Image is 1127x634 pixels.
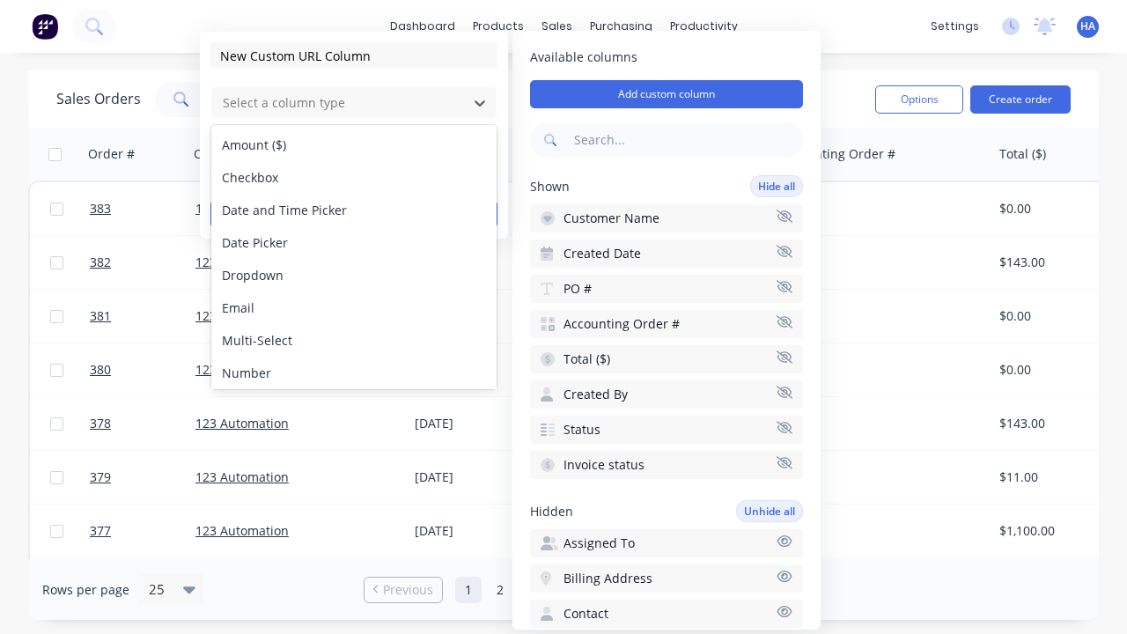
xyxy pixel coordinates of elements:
[195,307,289,324] a: 123 Automation
[530,416,803,444] button: Status
[530,564,803,593] button: Billing Address
[530,178,570,195] span: Shown
[563,350,610,368] span: Total ($)
[90,522,111,540] span: 377
[999,468,1102,486] div: $11.00
[530,345,803,373] button: Total ($)
[32,13,58,40] img: Factory
[563,534,635,552] span: Assigned To
[563,245,641,262] span: Created Date
[195,415,289,431] a: 123 Automation
[90,236,195,289] a: 382
[211,194,497,226] div: Date and Time Picker
[970,85,1071,114] button: Create order
[211,324,497,357] div: Multi-Select
[530,529,803,557] button: Assigned To
[530,48,803,66] span: Available columns
[999,307,1102,325] div: $0.00
[90,254,111,271] span: 382
[581,13,661,40] div: purchasing
[464,13,533,40] div: products
[194,145,290,163] div: Customer Name
[999,361,1102,379] div: $0.00
[415,415,546,432] div: [DATE]
[90,397,195,450] a: 378
[211,129,497,161] div: Amount ($)
[211,259,497,291] div: Dropdown
[1080,18,1095,34] span: HA
[90,505,195,557] a: 377
[563,605,608,623] span: Contact
[90,415,111,432] span: 378
[530,204,803,232] button: Customer Name
[415,468,546,486] div: [DATE]
[487,577,513,603] a: Page 2
[195,200,289,217] a: 123 Automation
[736,500,803,522] button: Unhide all
[530,240,803,268] button: Created Date
[563,210,659,227] span: Customer Name
[90,468,111,486] span: 379
[875,85,963,114] button: Options
[661,13,747,40] div: productivity
[211,161,497,194] div: Checkbox
[922,13,988,40] div: settings
[90,200,111,217] span: 383
[530,80,803,108] button: Add custom column
[365,581,442,599] a: Previous page
[42,581,129,599] span: Rows per page
[530,275,803,303] button: PO #
[571,122,803,158] input: Search...
[381,13,464,40] a: dashboard
[211,291,497,324] div: Email
[530,310,803,338] button: Accounting Order #
[999,522,1102,540] div: $1,100.00
[563,280,592,298] span: PO #
[90,307,111,325] span: 381
[211,357,497,389] div: Number
[999,200,1102,217] div: $0.00
[90,558,195,611] a: 376
[455,577,482,603] a: Page 1 is your current page
[750,175,803,197] button: Hide all
[210,200,350,228] button: Save
[563,570,652,587] span: Billing Address
[90,451,195,504] a: 379
[90,343,195,396] a: 380
[195,468,289,485] a: 123 Automation
[530,380,803,409] button: Created By
[533,13,581,40] div: sales
[563,386,628,403] span: Created By
[211,226,497,259] div: Date Picker
[415,522,546,540] div: [DATE]
[563,456,645,474] span: Invoice status
[88,145,135,163] div: Order #
[530,503,573,520] span: Hidden
[383,581,433,599] span: Previous
[999,145,1046,163] div: Total ($)
[195,254,289,270] a: 123 Automation
[357,577,770,603] ul: Pagination
[195,522,289,539] a: 123 Automation
[999,415,1102,432] div: $143.00
[56,91,141,107] h1: Sales Orders
[90,290,195,343] a: 381
[779,145,895,163] div: Accounting Order #
[530,600,803,628] button: Contact
[90,182,195,235] a: 383
[90,361,111,379] span: 380
[563,421,600,439] span: Status
[563,315,680,333] span: Accounting Order #
[530,451,803,479] button: Invoice status
[210,42,497,69] input: Enter column name...
[999,254,1102,271] div: $143.00
[195,361,289,378] a: 123 Automation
